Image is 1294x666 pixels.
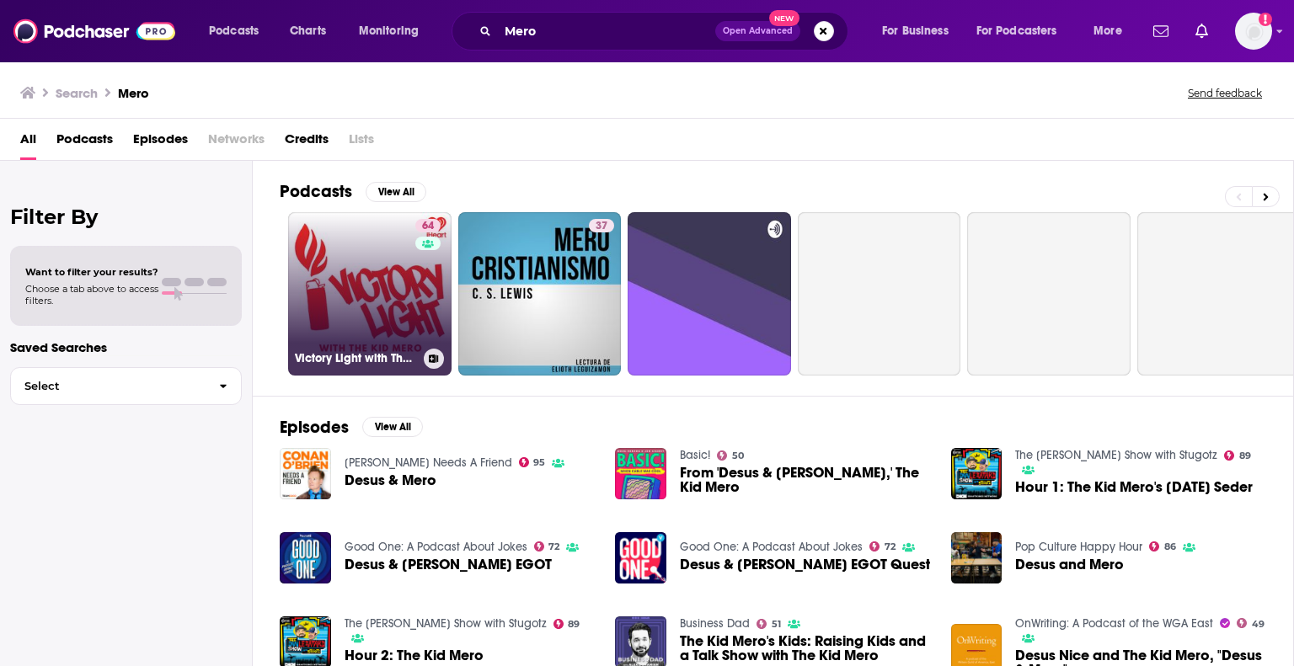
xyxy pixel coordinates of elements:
[869,541,896,551] a: 72
[345,557,552,572] a: Desus & Mero's EGOT
[1252,621,1265,628] span: 49
[422,218,434,235] span: 64
[1237,618,1265,628] a: 49
[208,125,265,160] span: Networks
[680,557,930,572] span: Desus & [PERSON_NAME] EGOT Quest
[290,19,326,43] span: Charts
[1259,13,1272,26] svg: Add a profile image
[589,219,614,232] a: 37
[1093,19,1122,43] span: More
[1015,557,1124,572] a: Desus and Mero
[1235,13,1272,50] span: Logged in as GregKubie
[285,125,329,160] a: Credits
[10,205,242,229] h2: Filter By
[732,452,744,460] span: 50
[349,125,374,160] span: Lists
[345,616,547,631] a: The Dan Le Batard Show with Stugotz
[1164,543,1176,551] span: 86
[680,466,931,494] span: From 'Desus & [PERSON_NAME],' The Kid Mero
[1189,17,1215,45] a: Show notifications dropdown
[10,367,242,405] button: Select
[885,543,896,551] span: 72
[1149,541,1176,551] a: 86
[615,532,666,583] img: Desus & Mero's EGOT Quest
[1082,18,1143,45] button: open menu
[965,18,1082,45] button: open menu
[280,532,331,583] img: Desus & Mero's EGOT
[519,457,546,467] a: 95
[345,648,484,663] a: Hour 2: The Kid Mero
[345,540,527,554] a: Good One: A Podcast About Jokes
[468,12,864,51] div: Search podcasts, credits, & more...
[345,473,436,488] a: Desus & Mero
[366,182,426,202] button: View All
[976,19,1057,43] span: For Podcasters
[1183,86,1267,100] button: Send feedback
[11,381,206,392] span: Select
[295,351,417,365] h3: Victory Light with The Kid Mero
[280,448,331,499] img: Desus & Mero
[288,212,452,376] a: 64Victory Light with The Kid Mero
[197,18,281,45] button: open menu
[568,621,580,628] span: 89
[1015,480,1253,494] span: Hour 1: The Kid Mero's [DATE] Seder
[498,18,715,45] input: Search podcasts, credits, & more...
[1015,540,1142,554] a: Pop Culture Happy Hour
[209,19,259,43] span: Podcasts
[1015,616,1213,631] a: OnWriting: A Podcast of the WGA East
[715,21,800,41] button: Open AdvancedNew
[769,10,799,26] span: New
[1235,13,1272,50] button: Show profile menu
[25,266,158,278] span: Want to filter your results?
[548,543,559,551] span: 72
[1015,480,1253,494] a: Hour 1: The Kid Mero's Passover Seder
[772,621,781,628] span: 51
[596,218,607,235] span: 37
[118,85,149,101] h3: Mero
[10,339,242,355] p: Saved Searches
[362,417,423,437] button: View All
[20,125,36,160] a: All
[133,125,188,160] a: Episodes
[280,417,423,438] a: EpisodesView All
[723,27,793,35] span: Open Advanced
[534,541,560,551] a: 72
[13,15,175,47] img: Podchaser - Follow, Share and Rate Podcasts
[1239,452,1251,460] span: 89
[359,19,419,43] span: Monitoring
[280,181,426,202] a: PodcastsView All
[280,181,352,202] h2: Podcasts
[882,19,949,43] span: For Business
[56,125,113,160] a: Podcasts
[1015,448,1217,462] a: The Dan Le Batard Show with Stugotz
[870,18,970,45] button: open menu
[280,417,349,438] h2: Episodes
[415,219,441,232] a: 64
[757,619,781,629] a: 51
[680,634,931,663] a: The Kid Mero's Kids: Raising Kids and a Talk Show with The Kid Mero
[345,557,552,572] span: Desus & [PERSON_NAME] EGOT
[951,448,1003,499] img: Hour 1: The Kid Mero's Passover Seder
[680,540,863,554] a: Good One: A Podcast About Jokes
[347,18,441,45] button: open menu
[56,85,98,101] h3: Search
[279,18,336,45] a: Charts
[680,448,710,462] a: Basic!
[951,532,1003,583] img: Desus and Mero
[717,450,744,461] a: 50
[615,448,666,499] img: From 'Desus & Mero,' The Kid Mero
[680,557,930,572] a: Desus & Mero's EGOT Quest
